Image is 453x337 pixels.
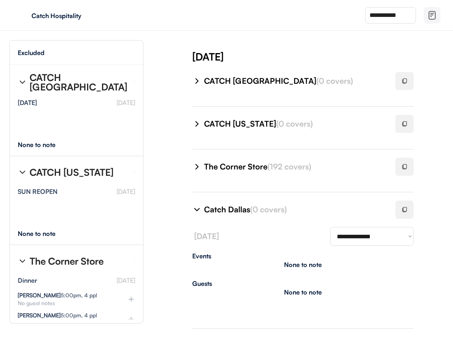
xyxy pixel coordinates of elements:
[316,76,353,86] font: (0 covers)
[194,231,219,241] font: [DATE]
[18,188,58,195] div: SUN REOPEN
[204,118,386,129] div: CATCH [US_STATE]
[18,77,27,87] img: chevron-right%20%281%29.svg
[32,13,131,19] div: Catch Hospitality
[18,168,27,177] img: chevron-right%20%281%29.svg
[18,99,37,106] div: [DATE]
[18,50,45,56] div: Excluded
[267,162,311,171] font: (192 covers)
[18,312,61,319] strong: [PERSON_NAME]
[192,280,414,287] div: Guests
[117,99,135,107] font: [DATE]
[18,256,27,266] img: chevron-right%20%281%29.svg
[192,119,202,129] img: chevron-right%20%281%29.svg
[284,289,322,295] div: None to note
[18,293,97,298] div: 5:00pm, 4 ppl
[18,300,115,306] div: No guest notes
[18,230,70,237] div: None to note
[204,204,386,215] div: Catch Dallas
[18,142,70,148] div: None to note
[18,292,61,298] strong: [PERSON_NAME]
[127,315,135,323] img: plus%20%281%29.svg
[192,76,202,86] img: chevron-right%20%281%29.svg
[18,277,37,284] div: Dinner
[427,11,437,20] img: file-02.svg
[192,162,202,171] img: chevron-right%20%281%29.svg
[117,276,135,284] font: [DATE]
[284,261,322,268] div: None to note
[127,295,135,303] img: plus%20%281%29.svg
[192,50,453,64] div: [DATE]
[30,73,128,92] div: CATCH [GEOGRAPHIC_DATA]
[16,9,28,22] img: yH5BAEAAAAALAAAAAABAAEAAAIBRAA7
[30,168,113,177] div: CATCH [US_STATE]
[204,161,386,172] div: The Corner Store
[250,204,287,214] font: (0 covers)
[30,256,104,266] div: The Corner Store
[276,119,313,129] font: (0 covers)
[18,313,97,318] div: 5:00pm, 4 ppl
[117,188,135,195] font: [DATE]
[192,253,414,259] div: Events
[204,76,386,87] div: CATCH [GEOGRAPHIC_DATA]
[192,205,202,214] img: chevron-right%20%281%29.svg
